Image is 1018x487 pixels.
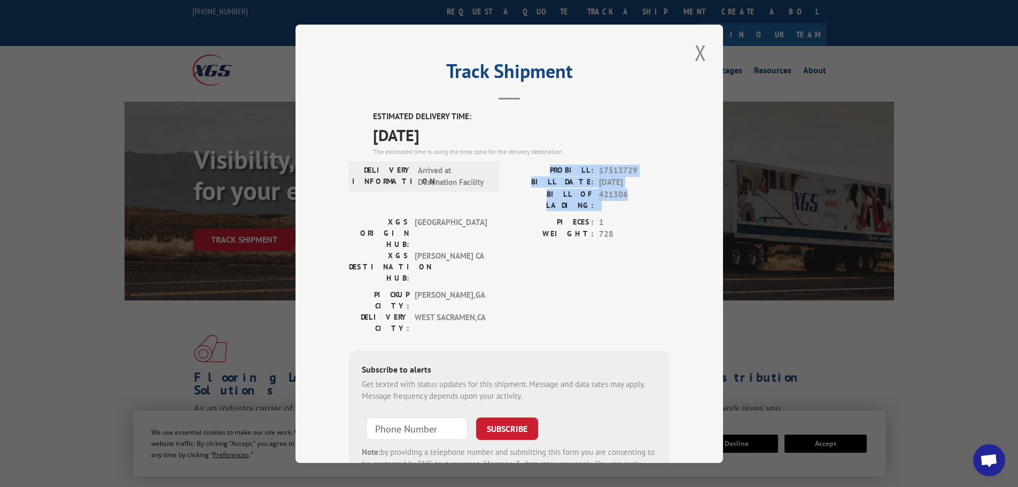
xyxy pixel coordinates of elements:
span: 1 [599,216,670,228]
label: BILL OF LADING: [509,188,594,211]
span: Arrived at Destination Facility [418,164,490,188]
span: [DATE] [373,122,670,146]
label: DELIVERY CITY: [349,311,409,334]
a: Open chat [973,444,1005,476]
h2: Track Shipment [349,64,670,84]
label: ESTIMATED DELIVERY TIME: [373,111,670,123]
span: [PERSON_NAME] CA [415,250,487,283]
label: PICKUP CITY: [349,289,409,311]
span: [GEOGRAPHIC_DATA] [415,216,487,250]
div: by providing a telephone number and submitting this form you are consenting to be contacted by SM... [362,446,657,482]
span: [PERSON_NAME] , GA [415,289,487,311]
label: WEIGHT: [509,228,594,241]
span: 421306 [599,188,670,211]
label: PIECES: [509,216,594,228]
label: XGS ORIGIN HUB: [349,216,409,250]
span: 17513729 [599,164,670,176]
span: 728 [599,228,670,241]
strong: Note: [362,446,380,457]
label: XGS DESTINATION HUB: [349,250,409,283]
button: SUBSCRIBE [476,417,538,439]
div: The estimated time is using the time zone for the delivery destination. [373,146,670,156]
div: Subscribe to alerts [362,362,657,378]
div: Get texted with status updates for this shipment. Message and data rates may apply. Message frequ... [362,378,657,402]
input: Phone Number [366,417,468,439]
label: DELIVERY INFORMATION: [352,164,413,188]
label: BILL DATE: [509,176,594,189]
span: WEST SACRAMEN , CA [415,311,487,334]
span: [DATE] [599,176,670,189]
button: Close modal [691,38,710,67]
label: PROBILL: [509,164,594,176]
